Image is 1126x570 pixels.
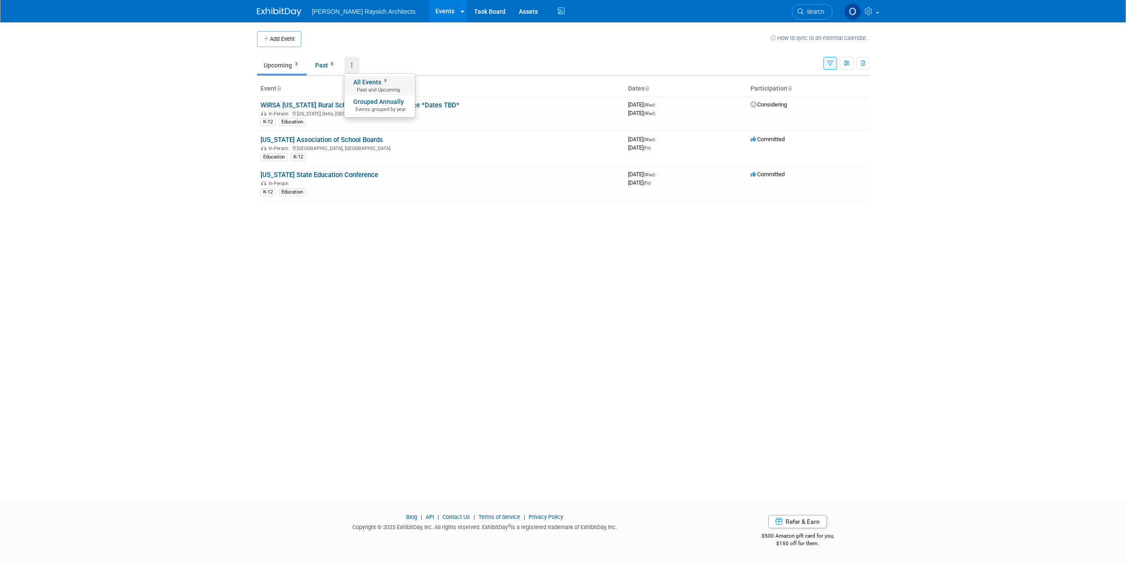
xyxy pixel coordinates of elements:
a: Sort by Start Date [644,85,649,92]
img: In-Person Event [261,181,266,185]
div: Education [279,118,306,126]
span: - [656,101,658,108]
span: (Fri) [644,146,651,150]
span: | [471,514,477,520]
div: [GEOGRAPHIC_DATA], [GEOGRAPHIC_DATA] [261,144,621,151]
img: Oscar Sprangers [844,3,861,20]
span: (Wed) [644,103,655,107]
div: [US_STATE] Dells, [GEOGRAPHIC_DATA] [261,110,621,117]
span: [DATE] [628,136,658,142]
span: In-Person [269,111,291,117]
img: In-Person Event [261,146,266,150]
span: | [522,514,527,520]
th: Dates [624,81,747,96]
span: [DATE] [628,171,658,178]
a: Sort by Participation Type [787,85,792,92]
img: ExhibitDay [257,8,301,16]
span: - [656,171,658,178]
span: Committed [751,136,785,142]
a: Search [792,4,833,20]
div: Education [261,153,288,161]
button: Add Event [257,31,301,47]
a: Upcoming3 [257,57,307,74]
a: WiRSA [US_STATE] Rural Schools Alliance Conference *Dates TBD* [261,101,459,109]
span: Search [804,8,824,15]
img: In-Person Event [261,111,266,115]
a: Refer & Earn [768,515,827,528]
span: | [435,514,441,520]
span: [PERSON_NAME] Raysich Architects [312,8,415,15]
a: Grouped AnnuallyEvents grouped by year [344,95,415,115]
sup: ® [508,523,511,528]
span: [DATE] [628,101,658,108]
span: Committed [751,171,785,178]
span: (Wed) [644,137,655,142]
span: (Fri) [644,181,651,186]
span: - [656,136,658,142]
div: $150 off for them. [726,540,869,547]
th: Participation [747,81,869,96]
span: Past and Upcoming [353,87,406,94]
div: K-12 [291,153,306,161]
a: Contact Us [442,514,470,520]
span: | [419,514,424,520]
a: Sort by Event Name [277,85,281,92]
a: Privacy Policy [529,514,563,520]
span: In-Person [269,146,291,151]
span: [DATE] [628,144,651,151]
span: (Wed) [644,172,655,177]
span: [DATE] [628,179,651,186]
div: K-12 [261,118,276,126]
a: [US_STATE] Association of School Boards [261,136,383,144]
span: (Wed) [644,111,655,116]
span: [DATE] [628,110,655,116]
a: Terms of Service [478,514,520,520]
a: [US_STATE] State Education Conference [261,171,378,179]
div: K-12 [261,188,276,196]
span: Considering [751,101,787,108]
span: In-Person [269,181,291,186]
span: 6 [328,61,336,67]
div: $500 Amazon gift card for you, [726,526,869,547]
a: Blog [406,514,417,520]
div: Education [279,188,306,196]
span: 3 [292,61,300,67]
span: 9 [382,78,389,84]
a: All Events9 Past and Upcoming [344,76,415,95]
div: Copyright © 2025 ExhibitDay, Inc. All rights reserved. ExhibitDay is a registered trademark of Ex... [257,521,713,531]
th: Event [257,81,624,96]
a: API [426,514,434,520]
a: How to sync to an external calendar... [770,35,869,41]
a: Past6 [308,57,343,74]
span: Events grouped by year [353,106,406,113]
